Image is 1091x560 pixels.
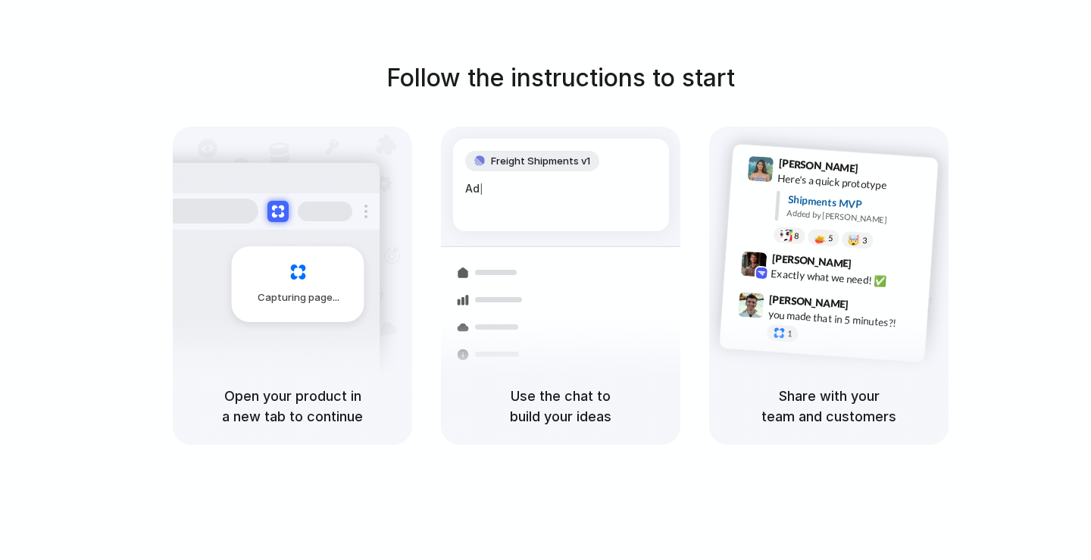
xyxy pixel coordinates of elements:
div: 🤯 [848,234,861,246]
div: Shipments MVP [787,191,927,216]
span: 1 [787,329,792,337]
span: 5 [828,233,833,242]
h5: Use the chat to build your ideas [459,386,662,427]
span: [PERSON_NAME] [769,290,849,312]
h5: Share with your team and customers [727,386,930,427]
span: Capturing page [258,290,342,305]
h5: Open your product in a new tab to continue [191,386,394,427]
span: | [480,183,483,195]
div: Exactly what we need! ✅ [771,265,922,291]
div: you made that in 5 minutes?! [767,306,919,332]
span: 9:41 AM [863,161,894,180]
span: 8 [794,231,799,239]
span: [PERSON_NAME] [778,155,858,177]
div: Here's a quick prototype [777,170,929,196]
span: 3 [862,236,867,244]
span: Freight Shipments v1 [491,154,590,169]
span: 9:47 AM [853,298,884,316]
span: 9:42 AM [856,257,887,275]
h1: Follow the instructions to start [386,60,735,96]
span: [PERSON_NAME] [771,249,852,271]
div: Added by [PERSON_NAME] [786,206,926,228]
div: Ad [465,180,657,197]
